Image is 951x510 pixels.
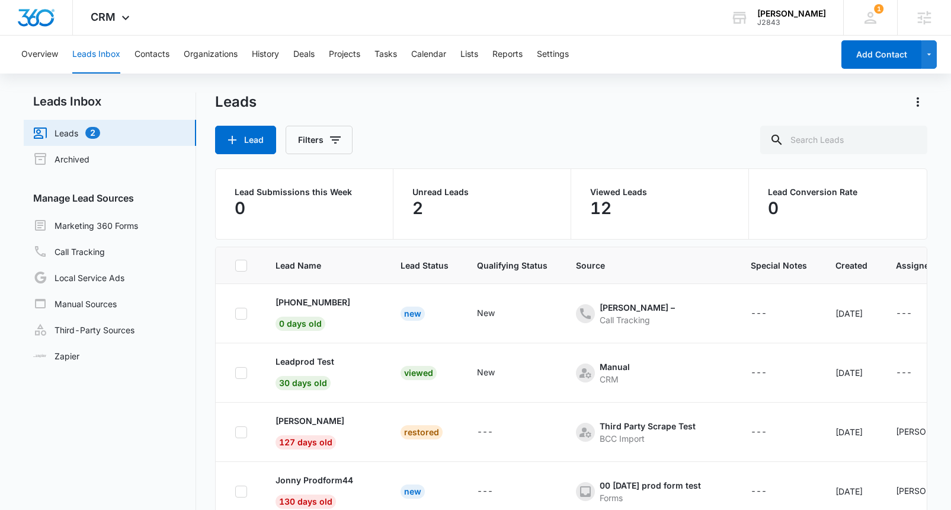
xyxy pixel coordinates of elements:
[757,18,826,27] div: account id
[600,373,630,385] div: CRM
[401,308,425,318] a: New
[276,474,353,486] p: Jonny Prodform44
[896,307,912,321] div: ---
[576,479,722,504] div: - - Select to Edit Field
[757,9,826,18] div: account name
[768,199,779,218] p: 0
[135,36,169,74] button: Contacts
[276,317,325,331] span: 0 days old
[33,218,138,232] a: Marketing 360 Forms
[576,301,696,326] div: - - Select to Edit Field
[600,492,701,504] div: Forms
[276,376,331,390] span: 30 days old
[896,307,933,321] div: - - Select to Edit Field
[276,495,336,509] span: 130 days old
[874,4,883,14] div: notifications count
[293,36,315,74] button: Deals
[492,36,523,74] button: Reports
[835,366,867,379] div: [DATE]
[460,36,478,74] button: Lists
[329,36,360,74] button: Projects
[600,314,675,326] div: Call Tracking
[21,36,58,74] button: Overview
[33,297,117,311] a: Manual Sources
[276,415,372,447] a: [PERSON_NAME]127 days old
[751,307,788,321] div: - - Select to Edit Field
[835,485,867,498] div: [DATE]
[537,36,569,74] button: Settings
[401,259,449,272] span: Lead Status
[276,296,372,329] a: [PHONE_NUMBER]0 days old
[751,485,767,499] div: ---
[477,425,493,439] div: ---
[401,366,437,380] div: Viewed
[751,259,807,272] span: Special Notes
[477,259,547,272] span: Qualifying Status
[477,307,516,321] div: - - Select to Edit Field
[896,366,912,380] div: ---
[184,36,238,74] button: Organizations
[751,366,788,380] div: - - Select to Edit Field
[33,126,100,140] a: Leads2
[841,40,921,69] button: Add Contact
[252,36,279,74] button: History
[835,259,867,272] span: Created
[477,366,495,378] div: New
[33,350,79,362] a: Zapier
[600,479,701,492] div: 00 [DATE] prod form test
[215,126,276,154] button: Lead
[401,425,443,439] div: Restored
[401,486,425,496] a: New
[91,11,116,23] span: CRM
[477,485,514,499] div: - - Select to Edit Field
[276,259,372,272] span: Lead Name
[477,425,514,439] div: - - Select to Edit Field
[286,126,353,154] button: Filters
[276,415,344,427] p: [PERSON_NAME]
[874,4,883,14] span: 1
[835,426,867,438] div: [DATE]
[576,361,651,385] div: - - Select to Edit Field
[760,126,927,154] input: Search Leads
[235,199,245,218] p: 0
[477,485,493,499] div: ---
[768,188,908,196] p: Lead Conversion Rate
[896,366,933,380] div: - - Select to Edit Field
[835,307,867,320] div: [DATE]
[412,199,423,218] p: 2
[276,296,350,308] p: [PHONE_NUMBER]
[401,368,437,378] a: Viewed
[24,93,196,110] h2: Leads Inbox
[576,259,722,272] span: Source
[576,420,717,445] div: - - Select to Edit Field
[33,152,89,166] a: Archived
[33,270,124,285] a: Local Service Ads
[477,366,516,380] div: - - Select to Edit Field
[751,307,767,321] div: ---
[600,301,675,314] div: [PERSON_NAME] –
[276,355,334,368] p: Leadprod Test
[401,485,425,499] div: New
[751,425,767,439] div: ---
[590,199,611,218] p: 12
[33,323,135,337] a: Third-Party Sources
[72,36,120,74] button: Leads Inbox
[600,361,630,373] div: Manual
[751,425,788,439] div: - - Select to Edit Field
[590,188,729,196] p: Viewed Leads
[276,435,336,450] span: 127 days old
[374,36,397,74] button: Tasks
[477,307,495,319] div: New
[276,474,372,506] a: Jonny Prodform44130 days old
[33,244,105,259] a: Call Tracking
[24,191,196,205] h3: Manage Lead Sources
[411,36,446,74] button: Calendar
[600,432,696,445] div: BCC Import
[908,93,927,111] button: Actions
[215,93,257,111] h1: Leads
[276,355,372,388] a: Leadprod Test30 days old
[401,427,443,437] a: Restored
[235,188,374,196] p: Lead Submissions this Week
[412,188,552,196] p: Unread Leads
[401,307,425,321] div: New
